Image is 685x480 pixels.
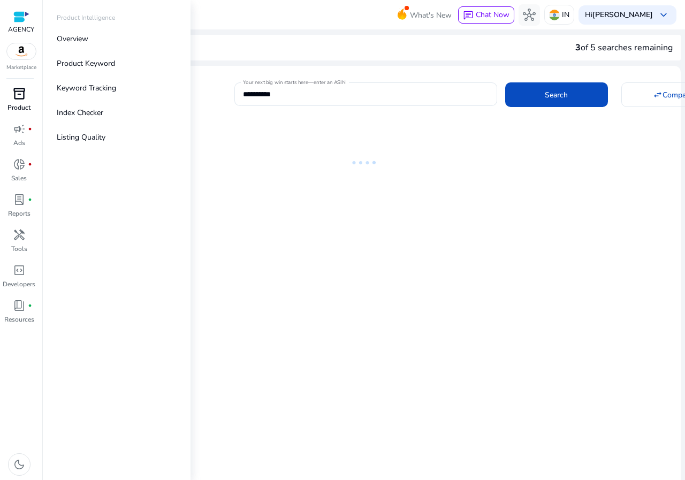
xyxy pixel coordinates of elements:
[57,33,88,44] p: Overview
[13,299,26,312] span: book_4
[13,87,26,100] span: inventory_2
[13,138,25,148] p: Ads
[28,162,32,166] span: fiber_manual_record
[57,58,115,69] p: Product Keyword
[458,6,514,24] button: chatChat Now
[57,13,115,22] p: Product Intelligence
[4,315,34,324] p: Resources
[653,90,663,100] mat-icon: swap_horiz
[3,279,35,289] p: Developers
[13,158,26,171] span: donut_small
[28,127,32,131] span: fiber_manual_record
[7,43,36,59] img: amazon.svg
[545,89,568,101] span: Search
[7,103,31,112] p: Product
[13,458,26,471] span: dark_mode
[57,132,105,143] p: Listing Quality
[549,10,560,20] img: in.svg
[463,10,474,21] span: chat
[13,228,26,241] span: handyman
[8,209,31,218] p: Reports
[476,10,509,20] span: Chat Now
[519,4,540,26] button: hub
[575,42,581,54] span: 3
[410,6,452,25] span: What's New
[13,193,26,206] span: lab_profile
[11,173,27,183] p: Sales
[592,10,653,20] b: [PERSON_NAME]
[523,9,536,21] span: hub
[6,64,36,72] p: Marketplace
[13,123,26,135] span: campaign
[11,244,27,254] p: Tools
[13,264,26,277] span: code_blocks
[505,82,608,107] button: Search
[243,79,345,86] mat-label: Your next big win starts here—enter an ASIN
[28,197,32,202] span: fiber_manual_record
[57,107,103,118] p: Index Checker
[8,25,34,34] p: AGENCY
[562,5,569,24] p: IN
[28,303,32,308] span: fiber_manual_record
[575,41,673,54] div: of 5 searches remaining
[57,82,116,94] p: Keyword Tracking
[657,9,670,21] span: keyboard_arrow_down
[585,11,653,19] p: Hi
